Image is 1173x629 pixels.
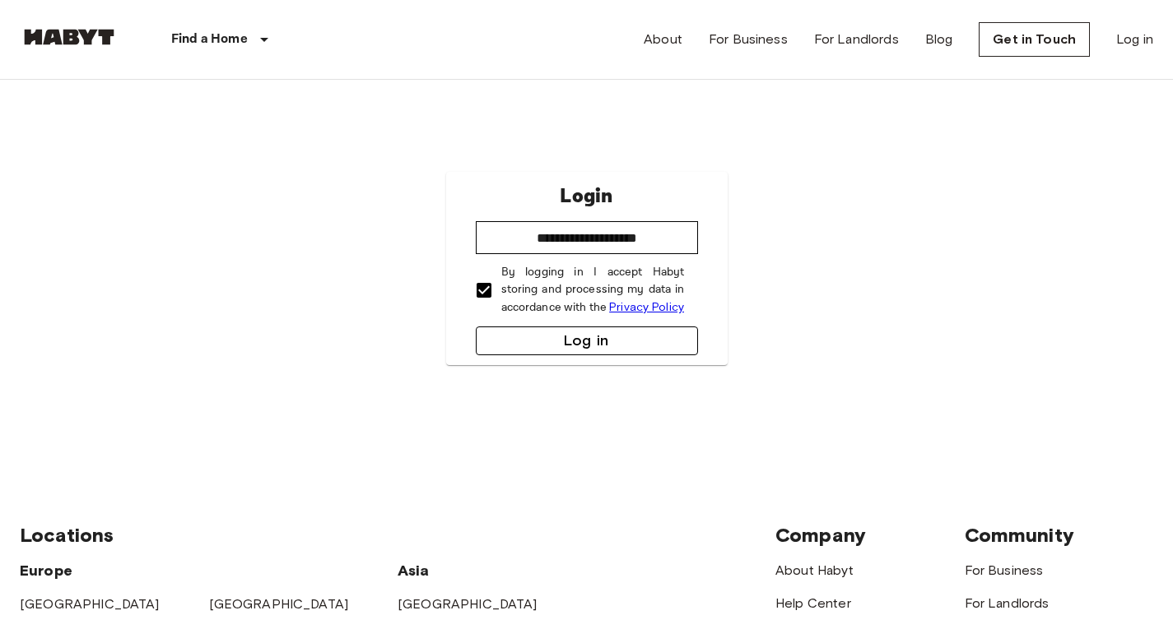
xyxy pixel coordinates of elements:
[501,264,685,317] p: By logging in I accept Habyt storing and processing my data in accordance with the
[965,523,1074,547] span: Community
[609,300,684,314] a: Privacy Policy
[171,30,248,49] p: Find a Home
[814,30,899,49] a: For Landlords
[709,30,788,49] a: For Business
[560,182,612,211] p: Login
[775,562,854,578] a: About Habyt
[20,523,114,547] span: Locations
[925,30,953,49] a: Blog
[775,523,866,547] span: Company
[398,596,538,612] a: [GEOGRAPHIC_DATA]
[398,562,430,580] span: Asia
[20,562,72,580] span: Europe
[979,22,1090,57] a: Get in Touch
[476,326,698,355] button: Log in
[965,595,1050,611] a: For Landlords
[644,30,682,49] a: About
[1116,30,1153,49] a: Log in
[20,596,160,612] a: [GEOGRAPHIC_DATA]
[775,595,851,611] a: Help Center
[965,562,1044,578] a: For Business
[20,29,119,45] img: Habyt
[209,596,349,612] a: [GEOGRAPHIC_DATA]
